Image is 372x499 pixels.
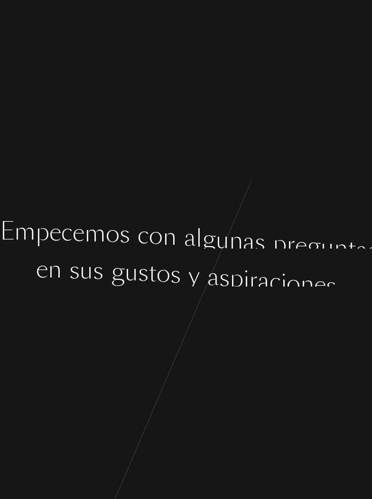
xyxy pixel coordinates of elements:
[287,213,295,249] div: r
[61,213,73,249] div: c
[188,251,200,286] div: y
[207,251,219,286] div: a
[321,213,334,249] div: u
[348,213,356,249] div: t
[149,251,157,286] div: t
[243,251,249,286] div: i
[255,213,265,249] div: s
[84,213,106,249] div: m
[163,213,177,249] div: n
[216,213,229,249] div: u
[273,213,287,249] div: p
[111,251,125,286] div: g
[157,251,170,286] div: o
[138,251,149,286] div: s
[93,251,103,286] div: s
[170,251,181,286] div: s
[229,213,243,249] div: n
[300,251,314,286] div: n
[295,213,307,249] div: e
[314,251,326,286] div: e
[196,213,202,249] div: l
[356,213,368,249] div: a
[270,251,281,286] div: c
[258,251,270,286] div: a
[125,251,138,286] div: u
[49,213,61,249] div: e
[243,213,255,249] div: a
[106,213,120,249] div: o
[149,213,163,249] div: o
[202,213,216,249] div: g
[120,213,130,249] div: s
[138,213,149,249] div: c
[14,213,36,249] div: m
[249,251,258,286] div: r
[73,213,84,249] div: e
[230,251,243,286] div: p
[48,251,62,286] div: n
[281,251,287,286] div: i
[326,251,336,286] div: s
[36,213,49,249] div: p
[334,213,348,249] div: n
[36,251,48,286] div: e
[184,213,196,249] div: a
[80,251,93,286] div: u
[69,251,80,286] div: s
[287,251,300,286] div: o
[219,251,230,286] div: s
[307,213,321,249] div: g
